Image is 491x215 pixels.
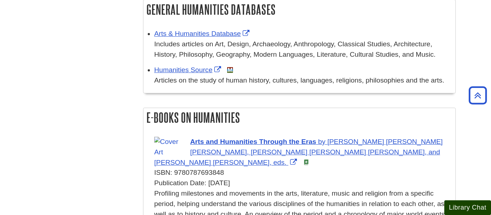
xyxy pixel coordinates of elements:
img: Cover Art [154,137,187,158]
img: MeL (Michigan electronic Library) [227,67,233,73]
span: by [318,138,325,145]
div: Includes articles on Art, Design, Archaeology, Anthropology, Classical Studies, Architecture, His... [154,39,452,60]
a: Link opens in new window [154,138,443,166]
div: ISBN: 9780787693848 [154,168,452,178]
p: Articles on the study of human history, cultures, languages, religions, philosophies and the arts. [154,75,452,86]
a: Link opens in new window [154,30,251,37]
img: e-Book [303,159,309,165]
button: Library Chat [444,200,491,215]
a: Back to Top [466,90,489,100]
h2: E-books on Humanities [143,108,455,127]
span: Arts and Humanities Through the Eras [190,138,316,145]
span: [PERSON_NAME] [PERSON_NAME] [PERSON_NAME], [PERSON_NAME] [PERSON_NAME] [PERSON_NAME], and [PERSON... [154,138,443,166]
div: Publication Date: [DATE] [154,178,452,188]
a: Link opens in new window [154,66,223,74]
